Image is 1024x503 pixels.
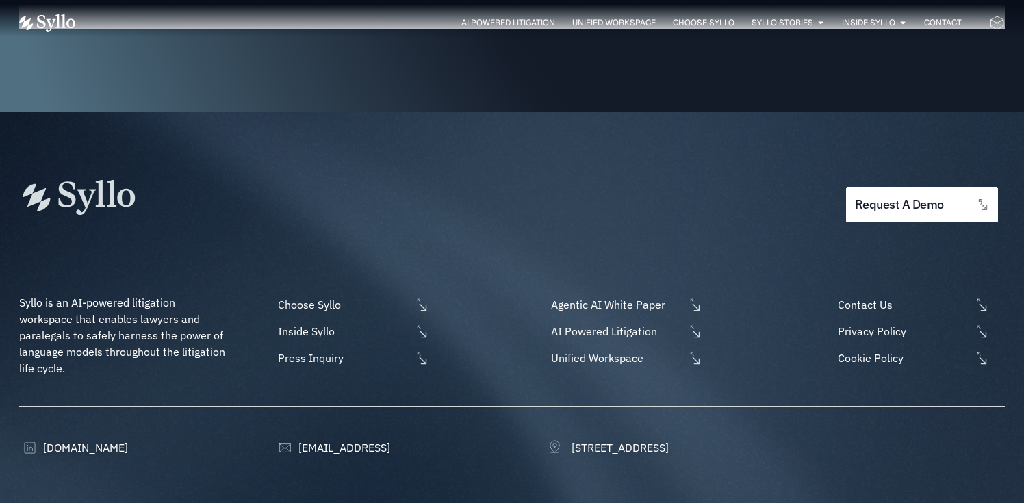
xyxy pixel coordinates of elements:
a: AI Powered Litigation [461,16,555,29]
span: AI Powered Litigation [548,323,684,339]
span: request a demo [855,198,944,211]
span: Inside Syllo [274,323,411,339]
a: Inside Syllo [842,16,895,29]
a: Agentic AI White Paper [548,296,702,313]
span: Cookie Policy [834,350,971,366]
a: Contact [924,16,962,29]
img: Vector [19,14,75,32]
a: [DOMAIN_NAME] [19,439,128,456]
span: Contact Us [834,296,971,313]
a: Unified Workspace [548,350,702,366]
nav: Menu [103,16,962,29]
span: Syllo is an AI-powered litigation workspace that enables lawyers and paralegals to safely harness... [19,296,228,375]
a: Choose Syllo [274,296,429,313]
a: Press Inquiry [274,350,429,366]
span: [STREET_ADDRESS] [568,439,669,456]
a: request a demo [846,187,998,223]
div: Menu Toggle [103,16,962,29]
span: Privacy Policy [834,323,971,339]
a: Inside Syllo [274,323,429,339]
span: Press Inquiry [274,350,411,366]
span: Choose Syllo [274,296,411,313]
a: Cookie Policy [834,350,1005,366]
a: Choose Syllo [673,16,734,29]
span: [EMAIL_ADDRESS] [295,439,390,456]
span: Agentic AI White Paper [548,296,684,313]
a: Contact Us [834,296,1005,313]
a: [STREET_ADDRESS] [548,439,669,456]
a: [EMAIL_ADDRESS] [274,439,390,456]
span: Unified Workspace [548,350,684,366]
a: Syllo Stories [752,16,813,29]
a: AI Powered Litigation [548,323,702,339]
span: [DOMAIN_NAME] [40,439,128,456]
a: Unified Workspace [572,16,656,29]
a: Privacy Policy [834,323,1005,339]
